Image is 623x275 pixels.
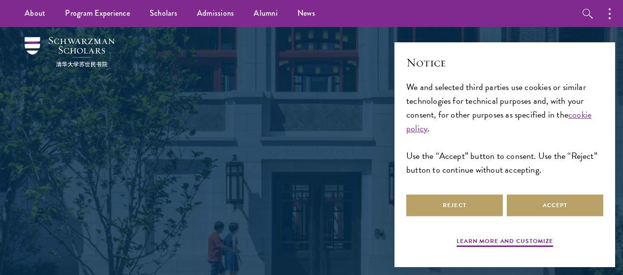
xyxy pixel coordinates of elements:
[406,54,603,71] h2: Notice
[457,237,553,248] button: Learn more and customize
[406,108,591,135] a: cookie policy
[25,37,115,67] img: Schwarzman Scholars
[507,194,603,216] button: Accept
[406,80,603,177] div: We and selected third parties use cookies or similar technologies for technical purposes and, wit...
[406,194,503,216] button: Reject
